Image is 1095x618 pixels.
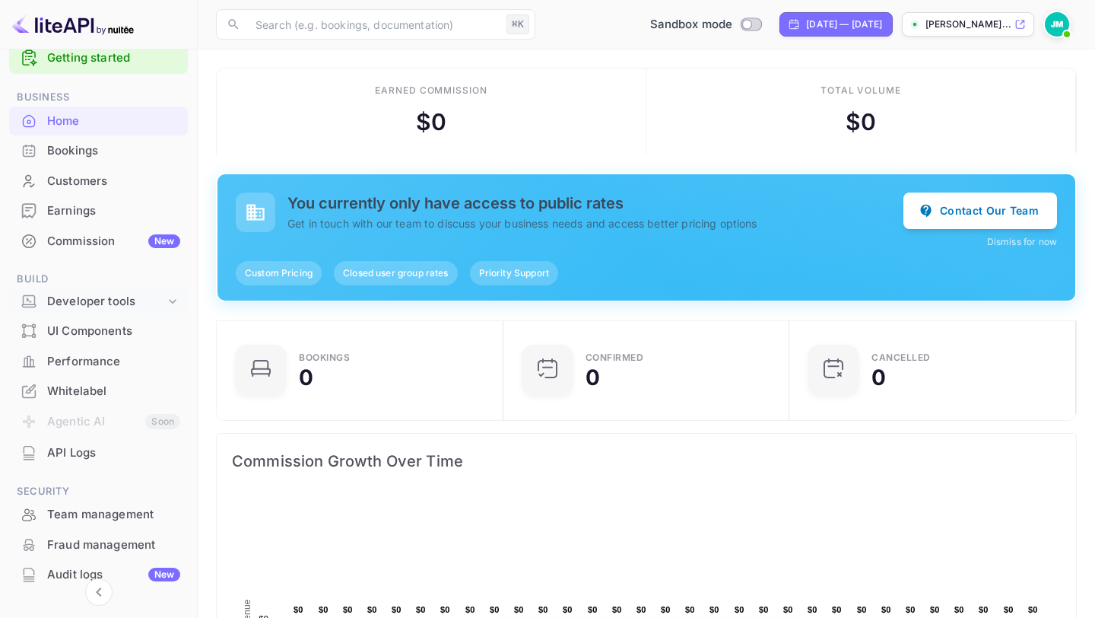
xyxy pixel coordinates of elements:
[232,449,1061,473] span: Commission Growth Over Time
[9,560,188,588] a: Audit logsNew
[236,266,322,280] span: Custom Pricing
[954,605,964,614] text: $0
[9,438,188,467] a: API Logs
[47,566,180,584] div: Audit logs
[490,605,500,614] text: $0
[392,605,401,614] text: $0
[9,89,188,106] span: Business
[925,18,1011,31] p: [PERSON_NAME]...
[9,500,188,528] a: Team management
[735,605,744,614] text: $0
[9,196,188,226] div: Earnings
[299,367,313,388] div: 0
[9,347,188,375] a: Performance
[871,353,931,362] div: CANCELLED
[538,605,548,614] text: $0
[612,605,622,614] text: $0
[563,605,573,614] text: $0
[47,173,180,190] div: Customers
[820,84,902,97] div: Total volume
[650,16,733,33] span: Sandbox mode
[319,605,328,614] text: $0
[148,234,180,248] div: New
[9,43,188,74] div: Getting started
[9,377,188,406] div: Whitelabel
[9,530,188,559] a: Fraud management
[906,605,916,614] text: $0
[47,444,180,462] div: API Logs
[514,605,524,614] text: $0
[9,167,188,196] div: Customers
[375,84,487,97] div: Earned commission
[506,14,529,34] div: ⌘K
[9,438,188,468] div: API Logs
[644,16,768,33] div: Switch to Production mode
[808,605,817,614] text: $0
[47,537,180,554] div: Fraud management
[148,568,180,581] div: New
[871,367,886,388] div: 0
[47,323,180,340] div: UI Components
[9,271,188,288] span: Build
[1028,605,1038,614] text: $0
[636,605,646,614] text: $0
[9,377,188,405] a: Whitelabel
[9,136,188,166] div: Bookings
[47,202,180,220] div: Earnings
[9,530,188,560] div: Fraud management
[470,266,558,280] span: Priority Support
[806,18,882,31] div: [DATE] — [DATE]
[9,107,188,136] div: Home
[47,293,165,311] div: Developer tools
[47,142,180,160] div: Bookings
[9,196,188,225] a: Earnings
[9,167,188,195] a: Customers
[759,605,769,614] text: $0
[857,605,867,614] text: $0
[9,560,188,590] div: Audit logsNew
[987,235,1057,249] button: Dismiss for now
[9,500,188,530] div: Team management
[903,193,1057,229] button: Contact Our Team
[586,367,600,388] div: 0
[9,347,188,377] div: Performance
[367,605,377,614] text: $0
[47,383,180,400] div: Whitelabel
[1004,605,1014,614] text: $0
[709,605,719,614] text: $0
[47,353,180,371] div: Performance
[588,605,598,614] text: $0
[979,605,989,614] text: $0
[661,605,671,614] text: $0
[9,107,188,135] a: Home
[47,506,180,524] div: Team management
[85,578,113,606] button: Collapse navigation
[47,49,180,67] a: Getting started
[299,353,350,362] div: Bookings
[47,113,180,130] div: Home
[440,605,450,614] text: $0
[287,215,903,231] p: Get in touch with our team to discuss your business needs and access better pricing options
[246,9,500,40] input: Search (e.g. bookings, documentation)
[9,317,188,345] a: UI Components
[832,605,842,614] text: $0
[685,605,695,614] text: $0
[881,605,891,614] text: $0
[9,227,188,256] div: CommissionNew
[343,605,353,614] text: $0
[846,105,876,139] div: $ 0
[9,136,188,164] a: Bookings
[783,605,793,614] text: $0
[287,194,903,212] h5: You currently only have access to public rates
[1045,12,1069,37] img: Josch Martie Makasakit
[12,12,134,37] img: LiteAPI logo
[334,266,457,280] span: Closed user group rates
[416,605,426,614] text: $0
[586,353,644,362] div: Confirmed
[47,233,180,250] div: Commission
[9,483,188,500] span: Security
[9,317,188,346] div: UI Components
[9,288,188,315] div: Developer tools
[930,605,940,614] text: $0
[465,605,475,614] text: $0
